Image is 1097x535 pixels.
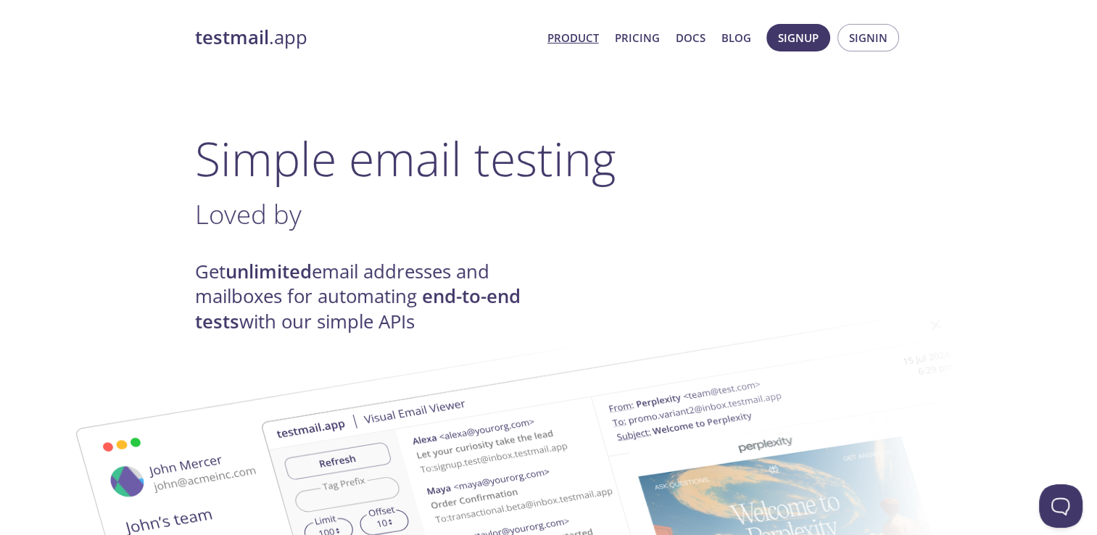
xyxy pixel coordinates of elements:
[676,28,705,47] a: Docs
[225,259,312,284] strong: unlimited
[766,24,830,51] button: Signup
[195,260,549,334] h4: Get email addresses and mailboxes for automating with our simple APIs
[849,28,887,47] span: Signin
[778,28,819,47] span: Signup
[615,28,660,47] a: Pricing
[195,130,903,186] h1: Simple email testing
[195,196,302,232] span: Loved by
[721,28,751,47] a: Blog
[195,25,269,50] strong: testmail
[195,25,536,50] a: testmail.app
[547,28,599,47] a: Product
[195,283,521,333] strong: end-to-end tests
[837,24,899,51] button: Signin
[1039,484,1082,528] iframe: Help Scout Beacon - Open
